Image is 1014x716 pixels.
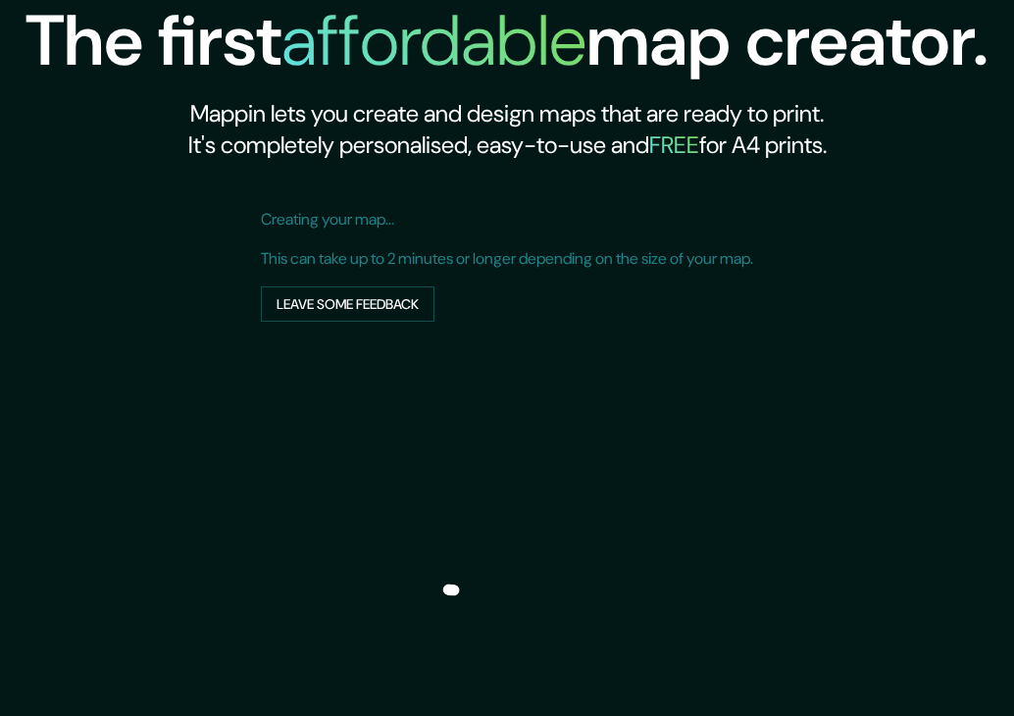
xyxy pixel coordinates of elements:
[261,322,653,714] img: world loading
[649,129,699,160] h5: FREE
[261,247,753,271] p: This can take up to 2 minutes or longer depending on the size of your map.
[261,286,434,323] button: Leave some feedback
[25,98,989,161] h2: Mappin lets you create and design maps that are ready to print. It's completely personalised, eas...
[261,208,753,231] p: Creating your map...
